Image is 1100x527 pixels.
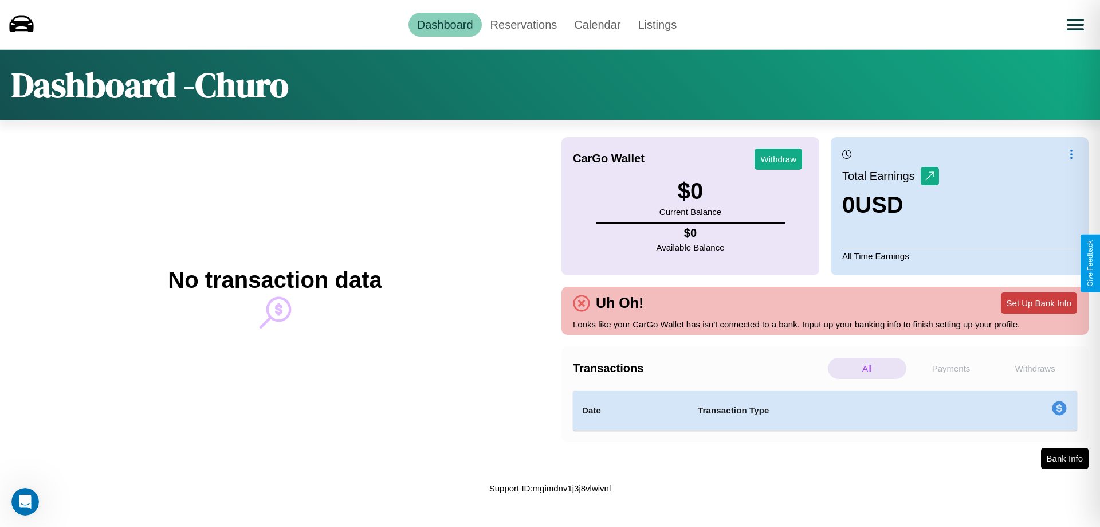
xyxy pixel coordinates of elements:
[755,149,802,170] button: Withdraw
[828,358,906,379] p: All
[1086,240,1094,287] div: Give Feedback
[657,240,725,255] p: Available Balance
[573,317,1077,332] p: Looks like your CarGo Wallet has isn't connected to a bank. Input up your banking info to finish ...
[657,227,725,240] h4: $ 0
[996,358,1074,379] p: Withdraws
[659,204,721,220] p: Current Balance
[590,295,649,311] h4: Uh Oh!
[1001,292,1077,314] button: Set Up Bank Info
[168,267,382,293] h2: No transaction data
[573,362,825,375] h4: Transactions
[565,13,629,37] a: Calendar
[582,404,679,417] h4: Date
[489,481,611,496] p: Support ID: mgimdnv1j3j8vlwivnl
[1041,448,1089,469] button: Bank Info
[408,13,482,37] a: Dashboard
[573,152,645,165] h4: CarGo Wallet
[842,248,1077,264] p: All Time Earnings
[912,358,991,379] p: Payments
[842,192,939,218] h3: 0 USD
[573,391,1077,431] table: simple table
[11,488,39,516] iframe: Intercom live chat
[11,61,289,108] h1: Dashboard - Churo
[842,166,921,186] p: Total Earnings
[659,178,721,204] h3: $ 0
[698,404,958,417] h4: Transaction Type
[629,13,685,37] a: Listings
[482,13,566,37] a: Reservations
[1059,9,1091,41] button: Open menu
